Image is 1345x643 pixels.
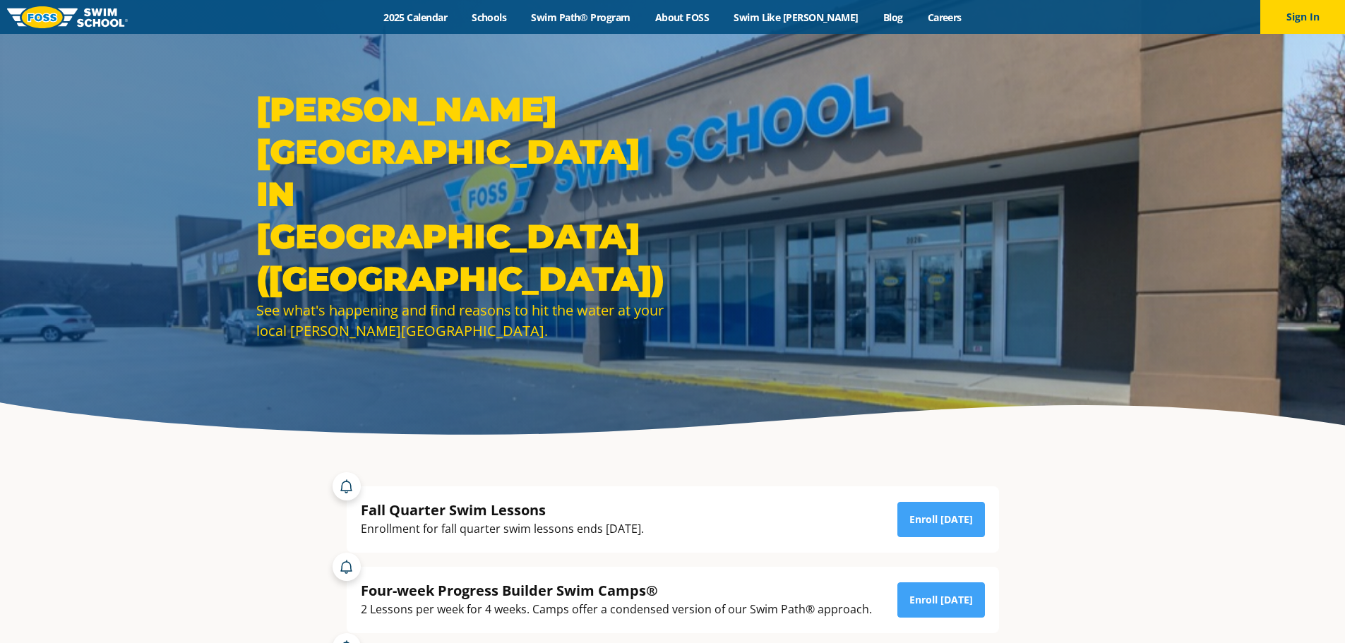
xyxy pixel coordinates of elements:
[361,581,872,600] div: Four-week Progress Builder Swim Camps®
[7,6,128,28] img: FOSS Swim School Logo
[897,582,985,618] a: Enroll [DATE]
[361,600,872,619] div: 2 Lessons per week for 4 weeks. Camps offer a condensed version of our Swim Path® approach.
[256,300,666,341] div: See what's happening and find reasons to hit the water at your local [PERSON_NAME][GEOGRAPHIC_DATA].
[361,519,644,539] div: Enrollment for fall quarter swim lessons ends [DATE].
[642,11,722,24] a: About FOSS
[897,502,985,537] a: Enroll [DATE]
[460,11,519,24] a: Schools
[371,11,460,24] a: 2025 Calendar
[722,11,871,24] a: Swim Like [PERSON_NAME]
[361,500,644,519] div: Fall Quarter Swim Lessons
[915,11,974,24] a: Careers
[519,11,642,24] a: Swim Path® Program
[871,11,915,24] a: Blog
[256,88,666,300] h1: [PERSON_NAME][GEOGRAPHIC_DATA] in [GEOGRAPHIC_DATA] ([GEOGRAPHIC_DATA])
